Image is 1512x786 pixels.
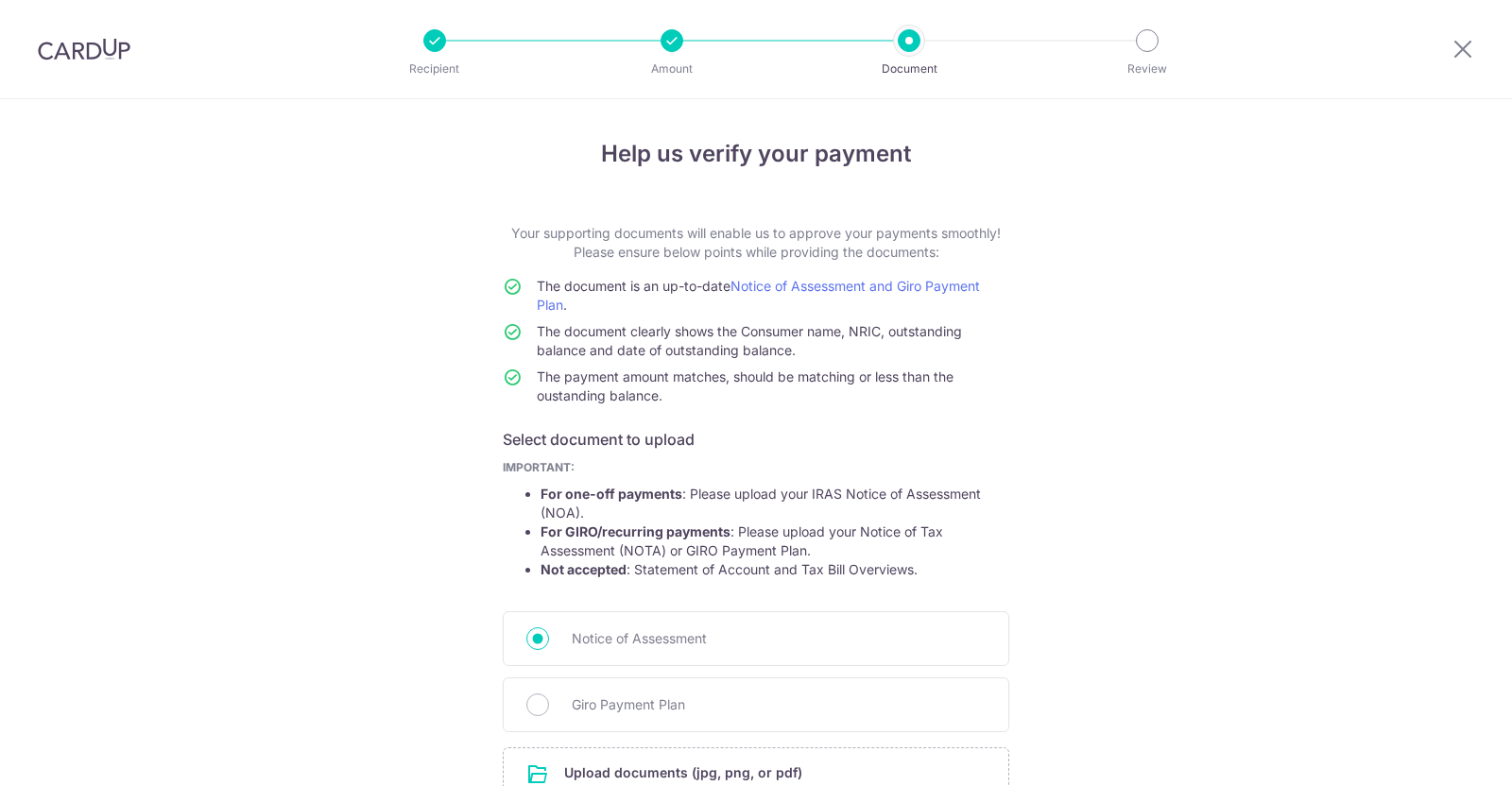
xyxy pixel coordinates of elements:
strong: For GIRO/recurring payments [541,523,730,539]
span: The payment amount matches, should be matching or less than the oustanding balance. [537,368,954,403]
img: CardUp [38,38,130,60]
strong: For one-off payments [541,486,682,502]
li: : Please upload your Notice of Tax Assessment (NOTA) or GIRO Payment Plan. [541,522,1009,560]
strong: Not accepted [541,561,627,577]
span: The document is an up-to-date . [537,278,980,313]
p: Amount [602,60,742,78]
li: : Statement of Account and Tax Bill Overviews. [541,560,1009,579]
span: Giro Payment Plan [572,693,986,716]
p: Recipient [365,60,505,78]
p: Your supporting documents will enable us to approve your payments smoothly! Please ensure below p... [503,224,1009,262]
p: Review [1077,60,1217,78]
h6: Select document to upload [503,428,1009,451]
iframe: Opens a widget where you can find more information [1391,729,1493,777]
span: Notice of Assessment [572,627,986,650]
li: : Please upload your IRAS Notice of Assessment (NOA). [541,485,1009,522]
span: The document clearly shows the Consumer name, NRIC, outstanding balance and date of outstanding b... [537,323,962,358]
a: Notice of Assessment and Giro Payment Plan [537,278,980,313]
p: Document [839,60,979,78]
h4: Help us verify your payment [503,137,1009,171]
b: IMPORTANT: [503,460,575,474]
